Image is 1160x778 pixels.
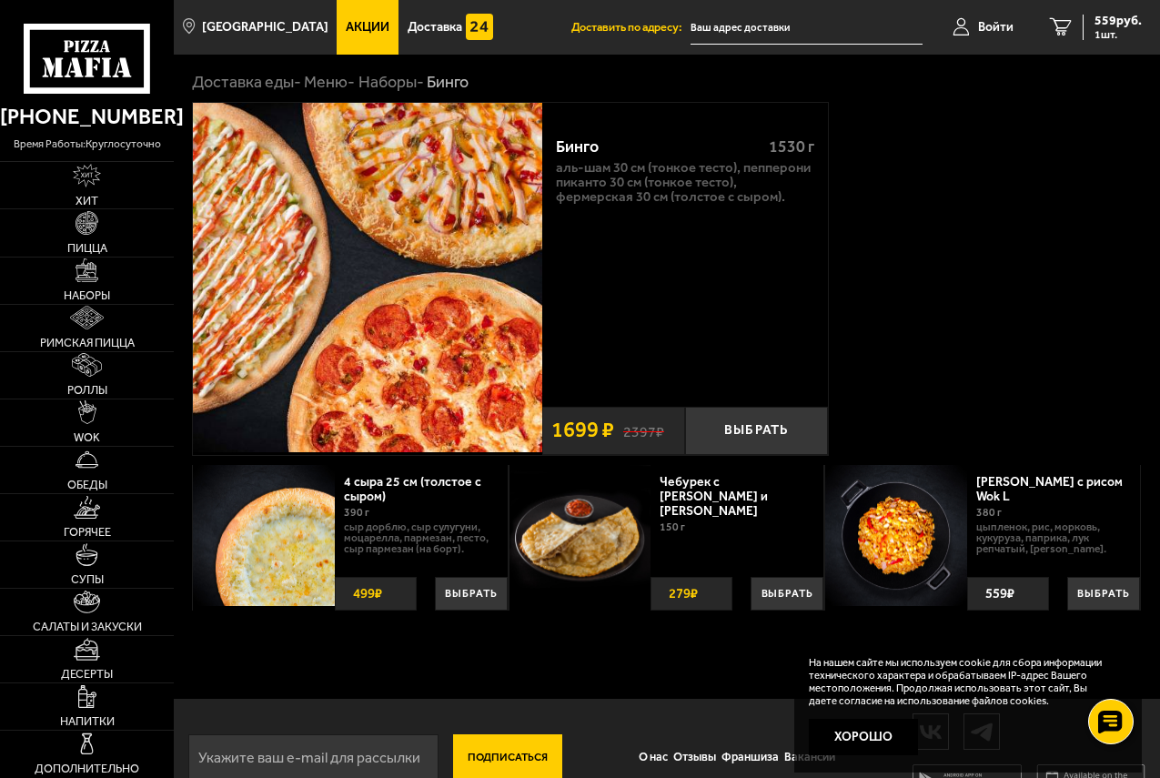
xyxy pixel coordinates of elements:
span: 1 шт. [1094,29,1142,40]
button: Выбрать [751,577,823,611]
a: Доставка еды- [192,72,301,92]
input: Ваш адрес доставки [691,11,923,45]
span: Доставка [408,21,462,34]
a: [PERSON_NAME] с рисом Wok L [976,474,1123,504]
span: Горячее [64,527,111,539]
span: Напитки [60,716,115,728]
span: Наборы [64,290,110,302]
span: Салаты и закуски [33,621,142,633]
a: Франшиза [719,740,782,776]
span: Акции [346,21,389,34]
a: Меню- [304,72,355,92]
span: 390 г [344,506,369,519]
strong: 279 ₽ [664,578,702,610]
span: [GEOGRAPHIC_DATA] [202,21,328,34]
span: Обеды [67,480,107,491]
span: Десерты [61,669,113,681]
button: Хорошо [809,719,918,755]
a: Наборы- [358,72,424,92]
button: Выбрать [435,577,508,611]
span: 1530 г [769,136,814,157]
p: цыпленок, рис, морковь, кукуруза, паприка, лук репчатый, [PERSON_NAME]. [976,521,1126,554]
a: Бинго [193,103,542,455]
span: Доставить по адресу: [571,22,691,34]
span: Хит [76,196,98,207]
div: Бинго [556,137,753,157]
img: 15daf4d41897b9f0e9f617042186c801.svg [466,14,493,41]
a: Отзывы [671,740,719,776]
p: сыр дорблю, сыр сулугуни, моцарелла, пармезан, песто, сыр пармезан (на борт). [344,521,494,554]
span: 559 руб. [1094,15,1142,27]
span: 1699 ₽ [551,419,614,441]
p: Аль-Шам 30 см (тонкое тесто), Пепперони Пиканто 30 см (тонкое тесто), Фермерская 30 см (толстое с... [556,161,814,205]
button: Выбрать [1067,577,1140,611]
span: Пицца [67,243,107,255]
button: Выбрать [685,407,828,455]
span: WOK [74,432,100,444]
strong: 499 ₽ [348,578,387,610]
img: Бинго [193,103,542,452]
s: 2397 ₽ [623,422,664,440]
a: Вакансии [782,740,838,776]
p: На нашем сайте мы используем cookie для сбора информации технического характера и обрабатываем IP... [809,657,1115,707]
strong: 559 ₽ [981,578,1019,610]
span: Роллы [67,385,107,397]
span: Супы [71,574,104,586]
div: Бинго [427,72,469,93]
span: Римская пицца [40,338,135,349]
span: 380 г [976,506,1002,519]
a: 4 сыра 25 см (толстое с сыром) [344,474,481,504]
span: 150 г [660,520,685,533]
a: Чебурек с [PERSON_NAME] и [PERSON_NAME] [660,474,776,519]
span: Войти [978,21,1014,34]
span: Дополнительно [35,763,139,775]
a: О нас [636,740,671,776]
